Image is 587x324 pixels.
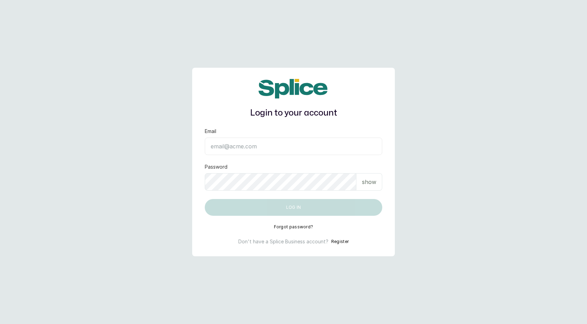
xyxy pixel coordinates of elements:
button: Forgot password? [274,224,313,230]
label: Password [205,163,227,170]
p: Don't have a Splice Business account? [238,238,328,245]
input: email@acme.com [205,138,382,155]
h1: Login to your account [205,107,382,119]
button: Register [331,238,349,245]
p: show [362,178,376,186]
button: Log in [205,199,382,216]
label: Email [205,128,216,135]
